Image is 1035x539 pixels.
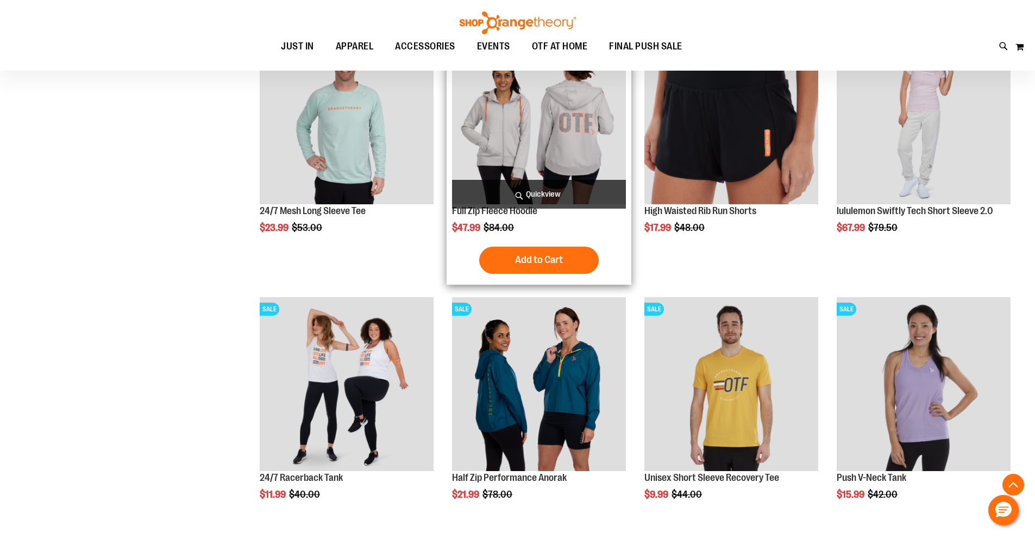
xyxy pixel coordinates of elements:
button: Hello, have a question? Let’s chat. [988,495,1019,525]
div: product [831,25,1016,261]
a: Main Image of 1457095SALE [260,30,434,206]
span: $44.00 [672,489,704,500]
a: 24/7 Racerback TankSALE [260,297,434,473]
div: product [254,292,439,528]
a: Full Zip Fleece Hoodie [452,205,537,216]
img: Main Image of 1457095 [260,30,434,204]
span: $40.00 [289,489,322,500]
span: $15.99 [837,489,866,500]
span: EVENTS [477,34,510,59]
span: APPAREL [336,34,374,59]
img: Product image for Unisex Short Sleeve Recovery Tee [644,297,818,471]
div: product [447,292,631,528]
a: High Waisted Rib Run Shorts [644,205,756,216]
span: SALE [644,303,664,316]
img: High Waisted Rib Run Shorts [644,30,818,204]
span: SALE [452,303,472,316]
span: $53.00 [292,222,324,233]
a: High Waisted Rib Run ShortsSALE [644,30,818,206]
span: OTF AT HOME [532,34,588,59]
span: $84.00 [484,222,516,233]
button: Add to Cart [479,247,599,274]
img: Half Zip Performance Anorak [452,297,626,471]
span: $47.99 [452,222,482,233]
span: $48.00 [674,222,706,233]
img: Product image for Push V-Neck Tank [837,297,1011,471]
span: $23.99 [260,222,290,233]
div: product [639,25,824,261]
a: EVENTS [466,34,521,59]
img: 24/7 Racerback Tank [260,297,434,471]
a: FINAL PUSH SALE [598,34,693,59]
div: product [831,292,1016,528]
a: Unisex Short Sleeve Recovery Tee [644,472,779,483]
span: $67.99 [837,222,867,233]
span: SALE [837,303,856,316]
a: ACCESSORIES [384,34,466,59]
div: product [447,25,631,285]
span: $79.50 [868,222,899,233]
a: JUST IN [270,34,325,59]
a: Half Zip Performance AnorakSALE [452,297,626,473]
a: Push V-Neck Tank [837,472,906,483]
a: Quickview [452,180,626,209]
div: product [639,292,824,528]
a: Main Image of 1457091SALE [452,30,626,206]
span: FINAL PUSH SALE [609,34,682,59]
div: product [254,25,439,261]
a: lululemon Swiftly Tech Short Sleeve 2.0 [837,205,993,216]
a: 24/7 Racerback Tank [260,472,343,483]
span: $21.99 [452,489,481,500]
span: SALE [260,303,279,316]
span: $42.00 [868,489,899,500]
span: $9.99 [644,489,670,500]
a: lululemon Swiftly Tech Short Sleeve 2.0SALE [837,30,1011,206]
img: Main Image of 1457091 [452,30,626,204]
span: Add to Cart [515,254,563,266]
a: 24/7 Mesh Long Sleeve Tee [260,205,366,216]
span: JUST IN [281,34,314,59]
span: ACCESSORIES [395,34,455,59]
a: OTF AT HOME [521,34,599,59]
span: $11.99 [260,489,287,500]
a: APPAREL [325,34,385,59]
a: Product image for Push V-Neck TankSALE [837,297,1011,473]
a: Half Zip Performance Anorak [452,472,567,483]
span: $17.99 [644,222,673,233]
button: Back To Top [1002,474,1024,496]
img: Shop Orangetheory [458,11,578,34]
span: $78.00 [482,489,514,500]
a: Product image for Unisex Short Sleeve Recovery TeeSALE [644,297,818,473]
img: lululemon Swiftly Tech Short Sleeve 2.0 [837,30,1011,204]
